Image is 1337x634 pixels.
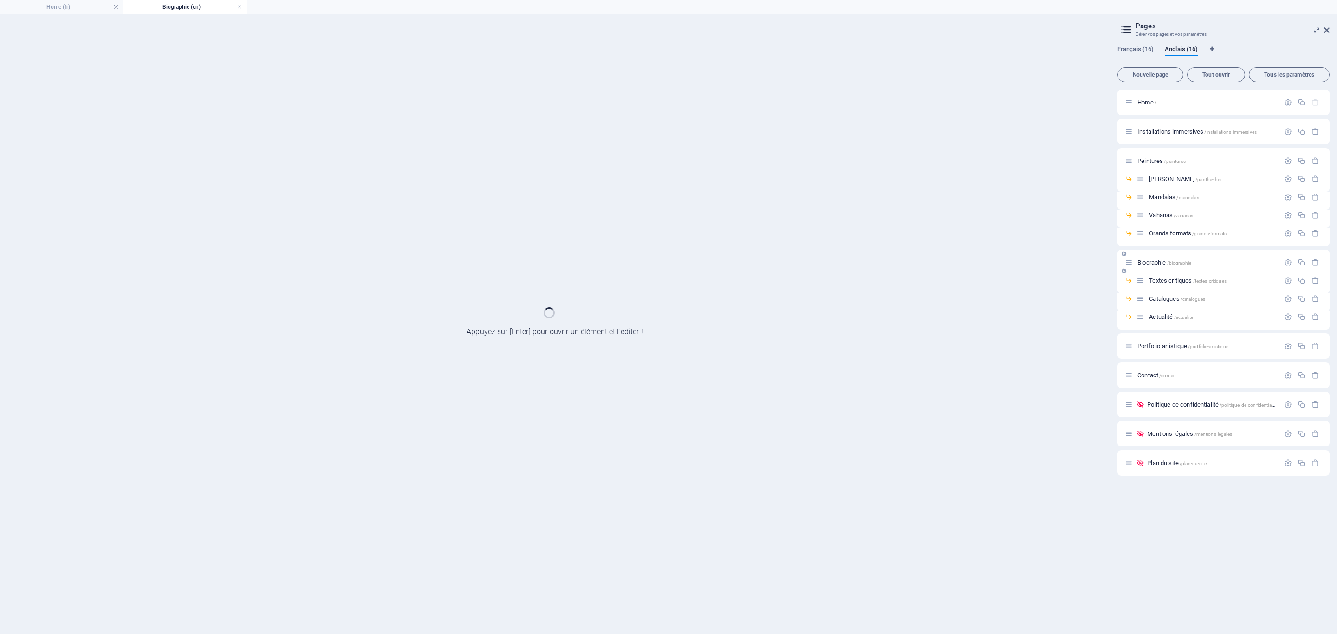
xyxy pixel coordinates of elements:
div: La page de départ ne peut pas être supprimée. [1311,98,1319,106]
div: Dupliquer [1298,98,1305,106]
div: Home/ [1135,99,1279,105]
div: Installations immersives/installations-immersives [1135,129,1279,135]
div: Supprimer [1311,371,1319,379]
h2: Pages [1136,22,1330,30]
div: Supprimer [1311,211,1319,219]
h4: Biographie (en) [123,2,247,12]
span: /contact [1159,373,1177,378]
span: /grands-formats [1192,231,1227,236]
div: Dupliquer [1298,277,1305,285]
div: Paramètres [1284,229,1292,237]
span: Mandalas [1149,194,1199,201]
div: Dupliquer [1298,128,1305,136]
span: Cliquez pour ouvrir la page. [1137,343,1228,349]
div: Mandalas/mandalas [1146,194,1279,200]
div: Supprimer [1311,277,1319,285]
div: Paramètres [1284,313,1292,321]
span: Cliquez pour ouvrir la page. [1137,372,1177,379]
span: Catalogues [1149,295,1205,302]
div: Supprimer [1311,157,1319,165]
button: Nouvelle page [1117,67,1183,82]
span: Anglais (16) [1165,44,1198,57]
div: Catalogues/catalogues [1146,296,1279,302]
div: Paramètres [1284,371,1292,379]
div: Portfolio artistique/portfolio-artistique [1135,343,1279,349]
div: Dupliquer [1298,229,1305,237]
span: Cliquez pour ouvrir la page. [1149,313,1193,320]
div: Supprimer [1311,459,1319,467]
div: Supprimer [1311,193,1319,201]
div: Dupliquer [1298,157,1305,165]
div: Dupliquer [1298,211,1305,219]
span: Cliquez pour ouvrir la page. [1147,401,1277,408]
span: Cliquez pour ouvrir la page. [1137,128,1257,135]
div: Dupliquer [1298,401,1305,408]
span: Peintures [1137,157,1186,164]
div: Supprimer [1311,175,1319,183]
div: Dupliquer [1298,295,1305,303]
span: /mentions-legales [1194,432,1232,437]
div: Paramètres [1284,175,1292,183]
div: Onglets langues [1117,46,1330,64]
span: /pantha-rhei [1195,177,1221,182]
div: Mentions légales/mentions-legales [1144,431,1279,437]
div: Supprimer [1311,229,1319,237]
span: [PERSON_NAME] [1149,175,1221,182]
button: Tous les paramètres [1249,67,1330,82]
div: Supprimer [1311,342,1319,350]
span: Français (16) [1117,44,1154,57]
button: Tout ouvrir [1187,67,1245,82]
span: /installations-immersives [1204,129,1256,135]
div: Contact/contact [1135,372,1279,378]
div: Dupliquer [1298,175,1305,183]
div: Paramètres [1284,277,1292,285]
span: Nouvelle page [1122,72,1179,78]
div: Supprimer [1311,401,1319,408]
div: Grands formats/grands-formats [1146,230,1279,236]
div: Paramètres [1284,98,1292,106]
div: Paramètres [1284,211,1292,219]
span: /actualite [1174,315,1193,320]
span: Cliquez pour ouvrir la page. [1149,212,1193,219]
span: Cliquez pour ouvrir la page. [1147,459,1206,466]
span: Grands formats [1149,230,1227,237]
div: Supprimer [1311,430,1319,438]
div: Dupliquer [1298,342,1305,350]
div: Dupliquer [1298,430,1305,438]
div: Plan du site/plan-du-site [1144,460,1279,466]
span: Cliquez pour ouvrir la page. [1137,99,1156,106]
div: Paramètres [1284,430,1292,438]
span: Biographie [1137,259,1191,266]
div: Paramètres [1284,259,1292,266]
span: /vahanas [1174,213,1193,218]
span: /portfolio-artistique [1188,344,1228,349]
div: Actualité/actualite [1146,314,1279,320]
div: Vâhanas/vahanas [1146,212,1279,218]
div: Supprimer [1311,313,1319,321]
span: /peintures [1164,159,1185,164]
span: Textes critiques [1149,277,1227,284]
div: Textes critiques/textes-critiques [1146,278,1279,284]
div: Paramètres [1284,295,1292,303]
div: Paramètres [1284,342,1292,350]
span: /textes-critiques [1193,278,1227,284]
span: /plan-du-site [1180,461,1207,466]
div: Dupliquer [1298,313,1305,321]
span: Tout ouvrir [1191,72,1241,78]
span: Tous les paramètres [1253,72,1325,78]
div: Dupliquer [1298,459,1305,467]
span: /politique-de-confidentialite [1220,402,1277,408]
div: [PERSON_NAME]/pantha-rhei [1146,176,1279,182]
span: / [1155,100,1156,105]
div: Dupliquer [1298,259,1305,266]
div: Biographie/biographie [1135,259,1279,265]
div: Paramètres [1284,459,1292,467]
div: Paramètres [1284,401,1292,408]
span: /mandalas [1176,195,1199,200]
div: Peintures/peintures [1135,158,1279,164]
div: Paramètres [1284,193,1292,201]
div: Supprimer [1311,295,1319,303]
div: Paramètres [1284,157,1292,165]
div: Politique de confidentialité/politique-de-confidentialite [1144,401,1279,408]
div: Paramètres [1284,128,1292,136]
